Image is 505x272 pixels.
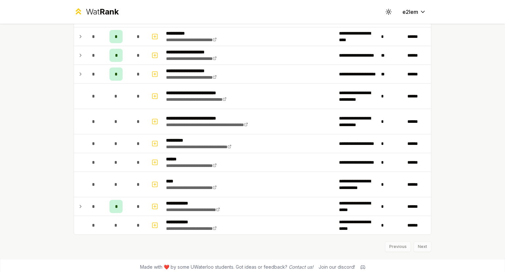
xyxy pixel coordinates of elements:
[402,8,418,16] span: e2lem
[140,264,313,270] span: Made with ❤️ by some UWaterloo students. Got ideas or feedback?
[319,264,355,270] div: Join our discord!
[100,7,119,16] span: Rank
[397,6,431,18] button: e2lem
[74,7,119,17] a: WatRank
[289,264,313,270] a: Contact us!
[86,7,119,17] div: Wat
